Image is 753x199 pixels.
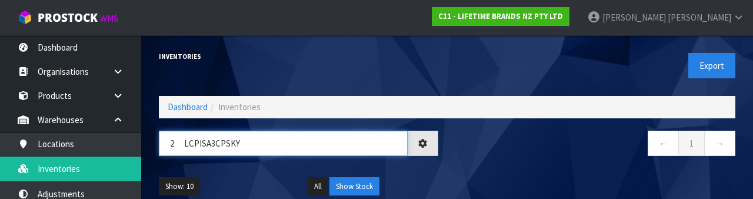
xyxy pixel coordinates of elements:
span: [PERSON_NAME] [668,12,731,23]
button: Show: 10 [159,177,200,196]
button: Export [688,53,735,78]
nav: Page navigation [456,131,735,160]
button: All [308,177,328,196]
span: Inventories [218,101,261,112]
a: → [704,131,735,156]
a: C11 - LIFETIME BRANDS NZ PTY LTD [432,7,569,26]
span: [PERSON_NAME] [602,12,666,23]
input: Search inventories [159,131,408,156]
h1: Inventories [159,53,438,60]
button: Show Stock [329,177,379,196]
a: 1 [678,131,705,156]
img: cube-alt.png [18,10,32,25]
a: Dashboard [168,101,208,112]
span: ProStock [38,10,98,25]
strong: C11 - LIFETIME BRANDS NZ PTY LTD [438,11,563,21]
small: WMS [100,13,118,24]
a: ← [648,131,679,156]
